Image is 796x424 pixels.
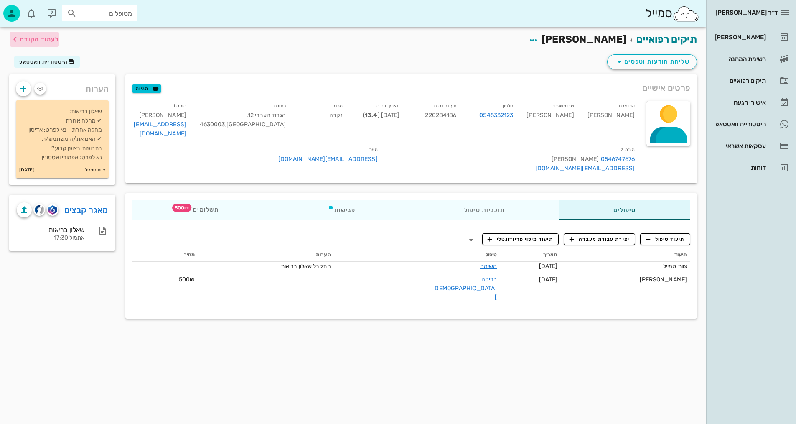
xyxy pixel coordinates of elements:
img: SmileCloud logo [672,5,699,22]
span: [GEOGRAPHIC_DATA] [225,121,286,128]
span: פרטים אישיים [642,81,690,95]
small: שם פרטי [618,103,635,109]
span: [DATE] [539,263,558,270]
div: [PERSON_NAME] [581,100,641,143]
div: עסקאות אשראי [713,143,766,149]
div: [PERSON_NAME] [391,155,635,164]
p: שאלון בריאות: ✔ מחלה אחרת מחלה אחרת - נא לפרט: אדיסון ✔ האם את/ה משתמש/ת בתרופות באופן קבוע? נא ל... [23,107,102,162]
span: יצירת עבודת מעבדה [570,235,630,243]
a: בדיקה [DEMOGRAPHIC_DATA] [435,276,497,301]
small: מגדר [333,103,343,109]
span: התקבל שאלון בריאות [281,263,331,270]
span: 4630003 [200,121,225,128]
span: תג [172,204,191,212]
div: היסטוריית וואטסאפ [713,121,766,128]
a: [EMAIL_ADDRESS][DOMAIN_NAME] [535,165,635,172]
th: מחיר [132,248,198,262]
div: [PERSON_NAME] [713,34,766,41]
button: לעמוד הקודם [10,32,59,47]
th: הערות [198,248,334,262]
span: הגדוד העברי 12 [247,112,286,119]
button: תגיות [132,84,161,93]
span: תג [25,7,30,12]
div: [PERSON_NAME] [520,100,580,143]
button: romexis logo [47,204,58,216]
span: תגיות [136,85,158,92]
span: תיעוד טיפול [646,235,685,243]
a: תיקים רפואיים [636,33,697,45]
div: שאלון בריאות [17,226,84,234]
div: תיקים רפואיים [713,77,766,84]
span: 500₪ [179,276,195,283]
span: [DATE] ( ) [363,112,399,119]
img: romexis logo [48,205,56,215]
span: לעמוד הקודם [20,36,59,43]
div: צוות סמייל [564,262,687,271]
span: היסטוריית וואטסאפ [19,59,68,65]
div: [PERSON_NAME] [564,275,687,284]
div: תוכניות טיפול [410,200,559,220]
button: היסטוריית וואטסאפ [14,56,80,68]
small: [DATE] [19,166,35,175]
a: עסקאות אשראי [710,136,793,156]
a: היסטוריית וואטסאפ [710,114,793,134]
small: הורה 2 [621,147,635,153]
a: [EMAIL_ADDRESS][DOMAIN_NAME] [278,156,378,163]
span: , [247,112,248,119]
small: הורה 1 [173,103,186,109]
div: אתמול 17:30 [17,235,84,242]
small: צוות סמייל [85,166,105,175]
a: [PERSON_NAME] [710,27,793,47]
small: מייל [369,147,377,153]
th: טיפול [334,248,501,262]
span: [DATE] [539,276,558,283]
div: אישורי הגעה [713,99,766,106]
span: ד״ר [PERSON_NAME] [715,9,778,16]
a: רשימת המתנה [710,49,793,69]
th: תיעוד [561,248,690,262]
a: תיקים רפואיים [710,71,793,91]
button: תיעוד טיפול [640,233,690,245]
span: [PERSON_NAME] [542,33,626,45]
div: נקבה [292,100,349,143]
div: פגישות [273,200,410,220]
img: cliniview logo [35,205,44,215]
a: 0545332123 [479,111,513,120]
div: סמייל [646,5,699,23]
span: , [225,121,226,128]
small: תעודת זהות [434,103,456,109]
span: תשלומים [186,207,219,213]
a: דוחות [710,158,793,178]
div: דוחות [713,164,766,171]
a: [EMAIL_ADDRESS][DOMAIN_NAME] [134,121,186,137]
a: 0546747676 [601,155,635,164]
button: יצירת עבודת מעבדה [564,233,635,245]
small: שם משפחה [552,103,574,109]
span: שליחת הודעות וטפסים [614,57,690,67]
div: טיפולים [559,200,690,220]
a: משימה [480,263,497,270]
small: כתובת [274,103,286,109]
span: 220284186 [425,112,456,119]
div: הערות [9,74,115,99]
a: אישורי הגעה [710,92,793,112]
button: תיעוד מיפוי פריודונטלי [482,233,559,245]
div: רשימת המתנה [713,56,766,62]
div: [PERSON_NAME] [134,111,186,120]
strong: 13.4 [365,112,377,119]
button: cliniview logo [33,204,45,216]
small: תאריך לידה [376,103,399,109]
a: מאגר קבצים [64,203,108,217]
span: תיעוד מיפוי פריודונטלי [488,235,553,243]
th: תאריך [500,248,561,262]
small: טלפון [503,103,514,109]
button: שליחת הודעות וטפסים [607,54,697,69]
